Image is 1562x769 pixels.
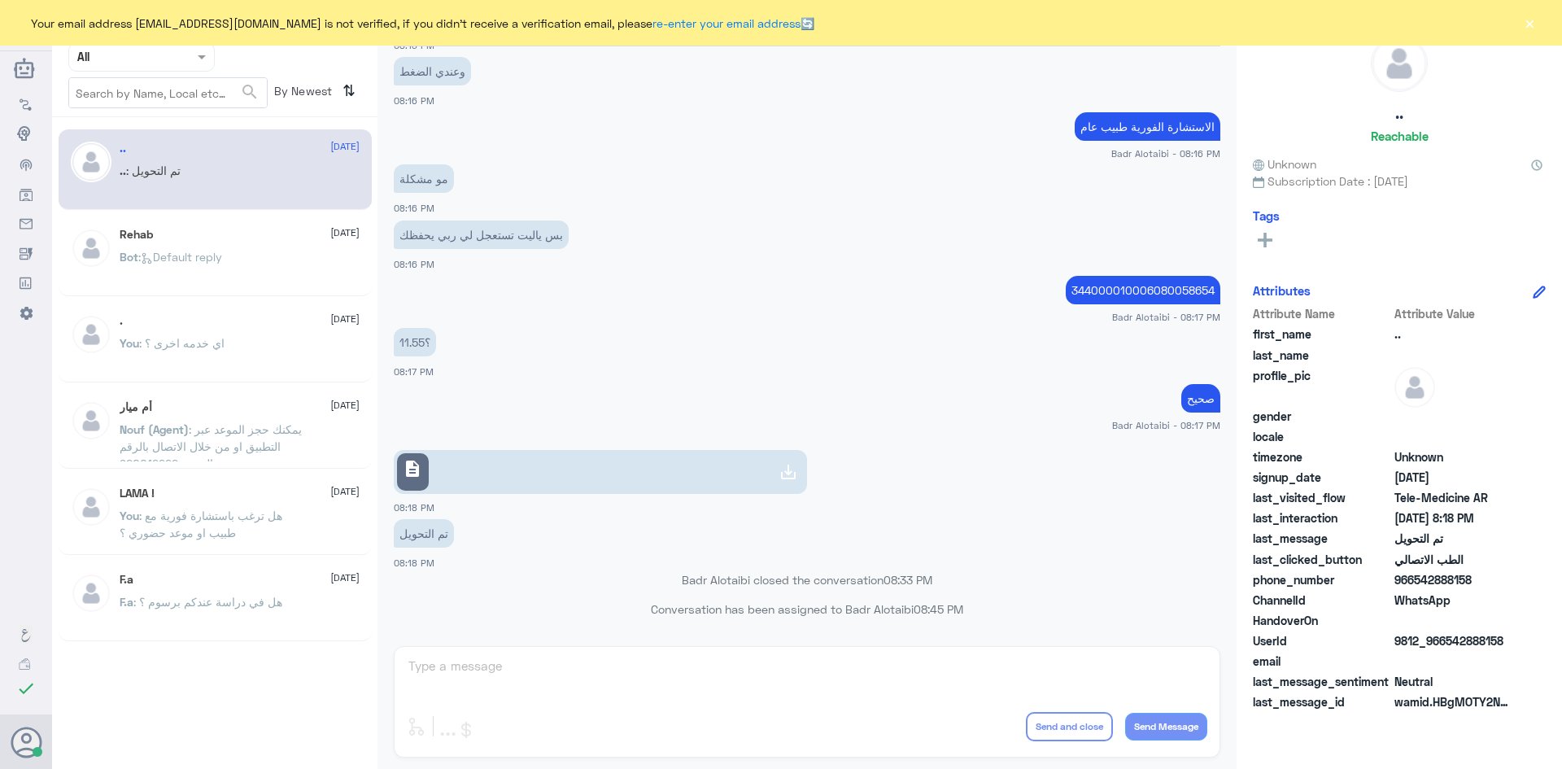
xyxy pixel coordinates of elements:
[1253,448,1391,465] span: timezone
[1253,653,1391,670] span: email
[884,573,932,587] span: 08:33 PM
[139,336,225,350] span: : اي خدمه اخرى ؟
[1371,129,1429,143] h6: Reachable
[120,595,133,609] span: F.a
[330,312,360,326] span: [DATE]
[1253,693,1391,710] span: last_message_id
[1253,469,1391,486] span: signup_date
[1125,713,1207,741] button: Send Message
[1253,509,1391,527] span: last_interaction
[120,487,155,500] h5: LAMA !
[120,422,302,470] span: : يمكنك حجز الموعد عبر التطبيق او من خلال الاتصال بالرقم الموحد 920012222
[71,228,111,269] img: defaultAdmin.png
[1521,15,1538,31] button: ×
[1395,104,1403,123] h5: ..
[394,40,434,50] span: 08:15 PM
[394,366,434,377] span: 08:17 PM
[1394,673,1512,690] span: 0
[1066,276,1220,304] p: 2/8/2025, 8:17 PM
[403,459,422,478] span: description
[1253,305,1391,322] span: Attribute Name
[1253,367,1391,404] span: profile_pic
[1253,155,1316,173] span: Unknown
[394,502,434,513] span: 08:18 PM
[1253,428,1391,445] span: locale
[394,601,1220,618] p: Conversation has been assigned to Badr Alotaibi
[126,164,181,177] span: : تم التحويل
[394,259,434,269] span: 08:16 PM
[1253,347,1391,364] span: last_name
[1253,208,1280,223] h6: Tags
[1394,653,1512,670] span: null
[1372,36,1427,91] img: defaultAdmin.png
[71,314,111,355] img: defaultAdmin.png
[1253,283,1311,298] h6: Attributes
[330,225,360,240] span: [DATE]
[1111,146,1220,160] span: Badr Alotaibi - 08:16 PM
[330,398,360,413] span: [DATE]
[914,602,963,616] span: 08:45 PM
[1394,632,1512,649] span: 9812_966542888158
[1253,571,1391,588] span: phone_number
[1394,489,1512,506] span: Tele-Medicine AR
[120,509,282,540] span: : هل ترغب باستشارة فورية مع طبيب او موعد حضوري ؟
[11,727,41,758] button: Avatar
[1112,310,1220,324] span: Badr Alotaibi - 08:17 PM
[1026,712,1113,741] button: Send and close
[1394,428,1512,445] span: null
[120,336,139,350] span: You
[1253,326,1391,343] span: first_name
[1394,551,1512,568] span: الطب الاتصالي
[1394,367,1435,408] img: defaultAdmin.png
[394,571,1220,588] p: Badr Alotaibi closed the conversation
[1253,632,1391,649] span: UserId
[120,228,153,242] h5: Rehab
[394,57,471,85] p: 2/8/2025, 8:16 PM
[394,328,436,356] p: 2/8/2025, 8:17 PM
[133,595,282,609] span: : هل في دراسة عندكم برسوم ؟
[120,573,133,587] h5: F.a
[1394,693,1512,710] span: wamid.HBgMOTY2NTQyODg4MTU4FQIAEhggOUNEODcyRUU2RkUwNUIyNjUxNUYyRjk1QUJFN0E3N0YA
[394,519,454,548] p: 2/8/2025, 8:18 PM
[71,487,111,527] img: defaultAdmin.png
[1253,530,1391,547] span: last_message
[1112,418,1220,432] span: Badr Alotaibi - 08:17 PM
[1394,509,1512,527] span: 2025-08-02T17:18:58.518Z
[394,203,434,213] span: 08:16 PM
[1394,408,1512,425] span: null
[120,422,189,436] span: Nouf (Agent)
[1394,448,1512,465] span: Unknown
[138,250,222,264] span: : Default reply
[71,142,111,182] img: defaultAdmin.png
[394,95,434,106] span: 08:16 PM
[1394,469,1512,486] span: 2025-08-02T17:01:03.804Z
[1181,384,1220,413] p: 2/8/2025, 8:17 PM
[120,314,123,328] h5: .
[71,573,111,614] img: defaultAdmin.png
[1253,173,1546,190] span: Subscription Date : [DATE]
[1253,612,1391,629] span: HandoverOn
[120,164,126,177] span: ..
[1394,530,1512,547] span: تم التحويل
[240,79,260,106] button: search
[1253,489,1391,506] span: last_visited_flow
[1394,326,1512,343] span: ..
[71,400,111,441] img: defaultAdmin.png
[69,78,267,107] input: Search by Name, Local etc…
[330,484,360,499] span: [DATE]
[1075,112,1220,141] p: 2/8/2025, 8:16 PM
[394,450,807,494] a: description
[240,82,260,102] span: search
[120,250,138,264] span: Bot
[1394,592,1512,609] span: 2
[394,164,454,193] p: 2/8/2025, 8:16 PM
[1253,592,1391,609] span: ChannelId
[31,15,814,32] span: Your email address [EMAIL_ADDRESS][DOMAIN_NAME] is not verified, if you didn't receive a verifica...
[120,142,126,155] h5: ..
[268,77,336,110] span: By Newest
[1253,408,1391,425] span: gender
[1394,612,1512,629] span: null
[330,139,360,154] span: [DATE]
[1394,305,1512,322] span: Attribute Value
[120,509,139,522] span: You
